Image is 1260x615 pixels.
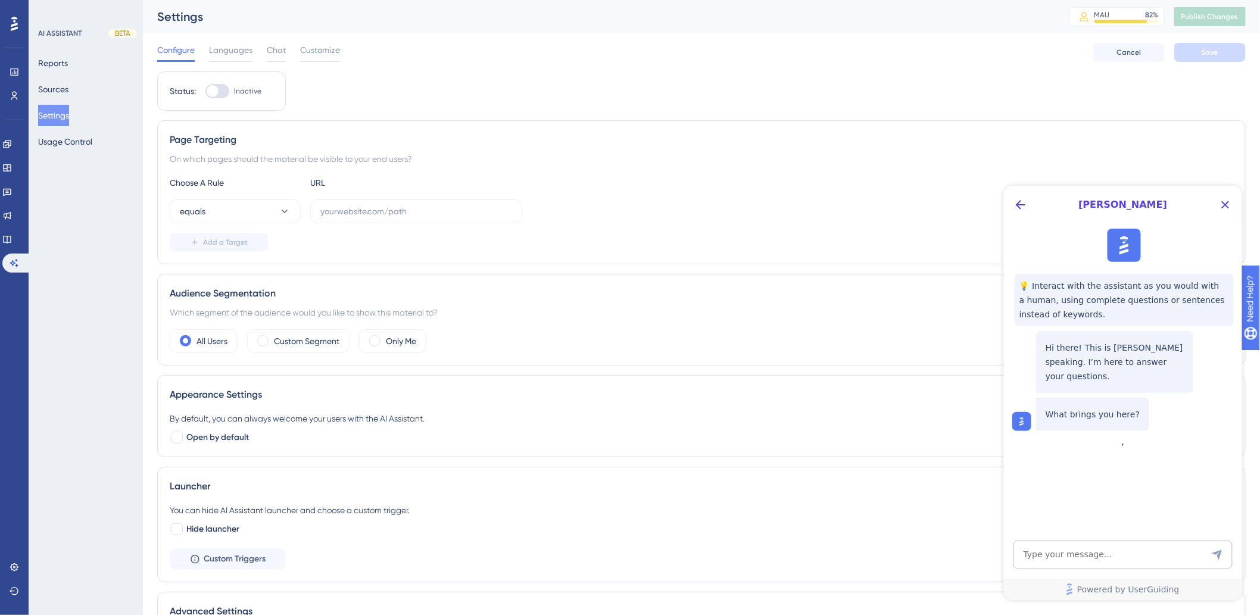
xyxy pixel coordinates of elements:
button: Publish Changes [1174,7,1246,26]
span: Custom Triggers [204,552,266,566]
button: Add a Target [170,233,268,252]
div: You can hide AI Assistant launcher and choose a custom trigger. [170,503,1233,517]
div: Choose A Rule [170,176,301,190]
button: Custom Triggers [170,548,286,570]
span: Languages [209,43,252,57]
div: Appearance Settings [170,388,1233,402]
iframe: UserGuiding AI Assistant [1004,186,1242,600]
div: Page Targeting [170,133,1233,147]
div: 82 % [1146,10,1159,20]
span: Publish Changes [1181,12,1239,21]
input: yourwebsite.com/path [320,205,512,218]
span: Open by default [186,430,249,445]
span: Save [1202,48,1218,57]
div: Audience Segmentation [170,286,1233,301]
span: Hide launcher [186,522,239,536]
button: equals [170,199,301,223]
button: Cancel [1093,43,1165,62]
div: Settings [157,8,1040,25]
div: MAU [1094,10,1110,20]
label: Custom Segment [274,334,339,348]
div: Which segment of the audience would you like to show this material to? [170,305,1233,320]
span: Inactive [234,86,261,96]
div: By default, you can always welcome your users with the AI Assistant. [170,411,1233,426]
label: Only Me [386,334,416,348]
div: Launcher [170,479,1233,494]
div: Status: [170,84,196,98]
span: Customize [300,43,340,57]
span: equals [180,204,205,218]
span: Add a Target [203,238,248,247]
span: Cancel [1117,48,1142,57]
div: URL [310,176,441,190]
label: All Users [197,334,227,348]
span: Need Help? [28,3,74,17]
button: Save [1174,43,1246,62]
span: Chat [267,43,286,57]
span: Configure [157,43,195,57]
div: On which pages should the material be visible to your end users? [170,152,1233,166]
